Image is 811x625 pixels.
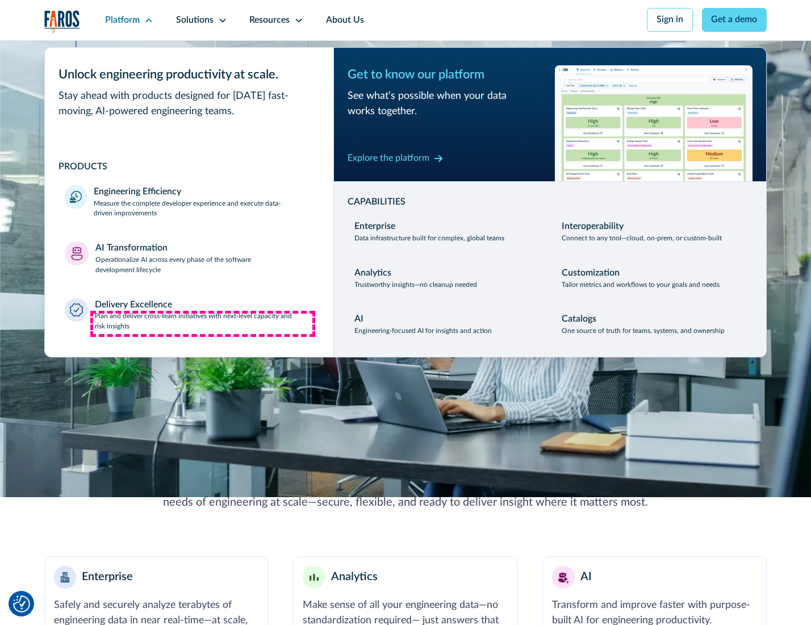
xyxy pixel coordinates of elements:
[58,291,320,339] a: Delivery ExcellencePlan and deliver cross-team initiatives with next-level capacity and risk insi...
[562,326,725,336] p: One source of truth for teams, systems, and ownership
[354,266,391,280] div: Analytics
[58,160,320,174] div: PRODUCTS
[94,199,313,219] p: Measure the complete developer experience and execute data-driven improvements
[61,572,70,582] img: Enterprise building blocks or structure icon
[555,260,753,297] a: CustomizationTailor metrics and workflows to your goals and needs
[105,14,140,27] div: Platform
[348,260,546,297] a: AnalyticsTrustworthy insights—no cleanup needed
[580,569,592,586] div: AI
[95,311,313,332] p: Plan and deliver cross-team initiatives with next-level capacity and risk insights
[176,14,214,27] div: Solutions
[562,280,720,290] p: Tailor metrics and workflows to your goals and needs
[44,40,767,357] nav: Platform
[13,595,30,612] img: Revisit consent button
[348,65,546,84] div: Get to know our platform
[554,568,572,586] img: AI robot or assistant icon
[555,213,753,251] a: InteroperabilityConnect to any tool—cloud, on-prem, or custom-built
[82,569,133,586] div: Enterprise
[58,235,320,282] a: AI TransformationOperationalize AI across every phase of the software development lifecycle
[555,65,753,181] img: Workflow productivity trends heatmap chart
[354,312,363,326] div: AI
[562,312,596,326] div: Catalogs
[647,8,693,32] a: Sign in
[348,306,546,344] a: AIEngineering-focused AI for insights and action
[562,220,624,234] div: Interoperability
[95,255,313,276] p: Operationalize AI across every phase of the software development lifecycle
[44,10,81,34] img: Logo of the analytics and reporting company Faros.
[555,306,753,344] a: CatalogsOne source of truth for teams, systems, and ownership
[562,234,722,244] p: Connect to any tool—cloud, on-prem, or custom-built
[354,234,504,244] p: Data infrastructure built for complex, global teams
[348,89,546,119] div: See what’s possible when your data works together.
[58,178,320,226] a: Engineering EfficiencyMeasure the complete developer experience and execute data-driven improvements
[44,10,81,34] a: home
[702,8,767,32] a: Get a demo
[348,195,753,209] div: CAPABILITIES
[354,280,477,290] p: Trustworthy insights—no cleanup needed
[310,574,319,581] img: Minimalist bar chart analytics icon
[58,89,320,119] div: Stay ahead with products designed for [DATE] fast-moving, AI-powered engineering teams.
[58,65,320,84] div: Unlock engineering productivity at scale.
[354,220,395,234] div: Enterprise
[354,326,492,336] p: Engineering-focused AI for insights and action
[249,14,290,27] div: Resources
[95,298,172,312] div: Delivery Excellence
[348,149,443,168] a: Explore the platform
[348,152,429,165] div: Explore the platform
[562,266,620,280] div: Customization
[348,213,546,251] a: EnterpriseData infrastructure built for complex, global teams
[13,595,30,612] button: Cookie Settings
[95,241,168,255] div: AI Transformation
[331,569,378,586] div: Analytics
[94,185,181,199] div: Engineering Efficiency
